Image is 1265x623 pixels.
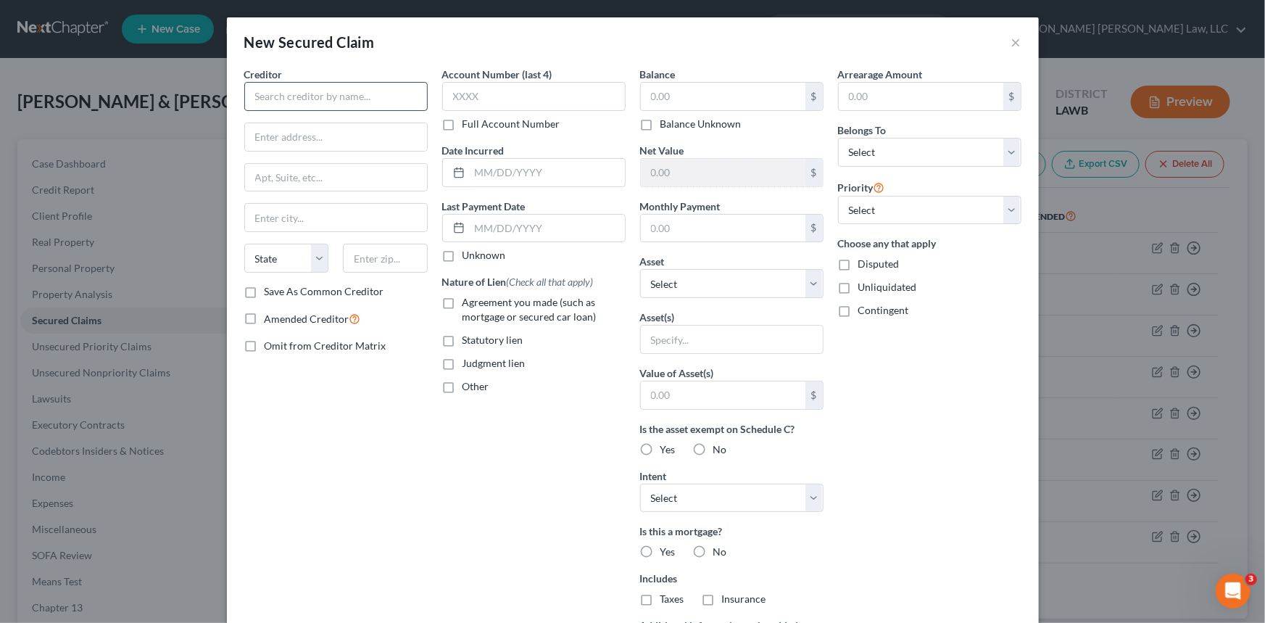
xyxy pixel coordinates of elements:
input: Enter address... [245,123,427,151]
span: (Check all that apply) [507,276,594,288]
label: Nature of Lien [442,274,594,289]
label: Monthly Payment [640,199,721,214]
input: 0.00 [641,83,805,110]
input: 0.00 [641,159,805,186]
input: Enter zip... [343,244,428,273]
span: Taxes [660,593,684,605]
label: Value of Asset(s) [640,366,714,381]
div: $ [1003,83,1021,110]
input: MM/DD/YYYY [470,159,625,186]
input: Apt, Suite, etc... [245,164,427,191]
button: × [1011,33,1021,51]
label: Priority [838,178,885,196]
span: Disputed [858,257,900,270]
input: XXXX [442,82,626,111]
span: Statutory lien [463,334,523,346]
span: Yes [660,443,676,455]
label: Balance Unknown [660,117,742,131]
input: Specify... [641,326,823,353]
label: Unknown [463,248,506,263]
input: Search creditor by name... [244,82,428,111]
input: Enter city... [245,204,427,231]
span: Asset [640,255,665,268]
span: Yes [660,545,676,558]
label: Intent [640,469,667,484]
span: Amended Creditor [265,313,349,325]
label: Net Value [640,143,684,158]
span: 3 [1245,574,1257,585]
label: Asset(s) [640,310,675,325]
span: Creditor [244,68,283,81]
label: Is this a mortgage? [640,524,824,539]
div: $ [805,215,823,242]
div: New Secured Claim [244,32,375,52]
label: Last Payment Date [442,199,526,214]
label: Is the asset exempt on Schedule C? [640,421,824,437]
input: 0.00 [641,215,805,242]
div: $ [805,381,823,409]
label: Account Number (last 4) [442,67,552,82]
span: No [713,545,727,558]
div: $ [805,83,823,110]
span: Other [463,380,489,392]
label: Date Incurred [442,143,505,158]
span: Insurance [722,593,766,605]
span: Omit from Creditor Matrix [265,339,386,352]
label: Choose any that apply [838,236,1021,251]
span: Agreement you made (such as mortgage or secured car loan) [463,296,597,323]
span: No [713,443,727,455]
input: 0.00 [641,381,805,409]
span: Unliquidated [858,281,917,293]
span: Belongs To [838,124,887,136]
input: MM/DD/YYYY [470,215,625,242]
div: $ [805,159,823,186]
label: Arrearage Amount [838,67,923,82]
iframe: Intercom live chat [1216,574,1251,608]
span: Contingent [858,304,909,316]
input: 0.00 [839,83,1003,110]
label: Balance [640,67,676,82]
label: Full Account Number [463,117,560,131]
label: Includes [640,571,824,586]
label: Save As Common Creditor [265,284,384,299]
span: Judgment lien [463,357,526,369]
